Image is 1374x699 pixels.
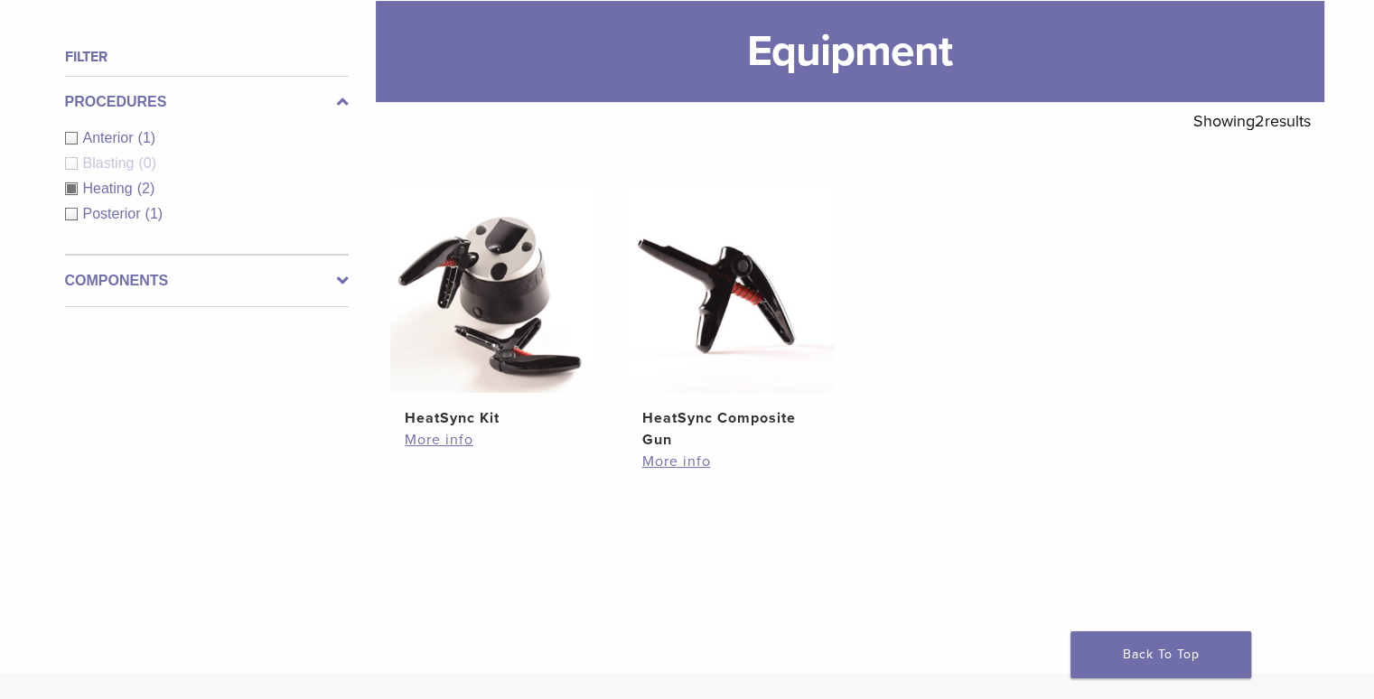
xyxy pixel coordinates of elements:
span: 2 [1255,111,1265,131]
h4: Filter [65,46,349,68]
span: Blasting [83,155,139,171]
h2: HeatSync Kit [405,407,584,429]
p: Showing results [1193,102,1311,140]
label: Procedures [65,91,349,113]
span: (0) [138,155,156,171]
span: Heating [83,181,137,196]
h2: HeatSync Composite Gun [641,407,820,451]
span: (2) [137,181,155,196]
img: HeatSync Composite Gun [627,185,835,393]
h1: Equipment [376,1,1324,102]
span: Anterior [83,130,138,145]
a: Back To Top [1070,631,1251,678]
span: (1) [138,130,156,145]
span: Posterior [83,206,145,221]
a: HeatSync KitHeatSync Kit [389,185,600,429]
span: (1) [145,206,164,221]
label: Components [65,270,349,292]
a: More info [641,451,820,472]
a: HeatSync Composite GunHeatSync Composite Gun [626,185,837,451]
a: More info [405,429,584,451]
img: HeatSync Kit [390,185,598,393]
